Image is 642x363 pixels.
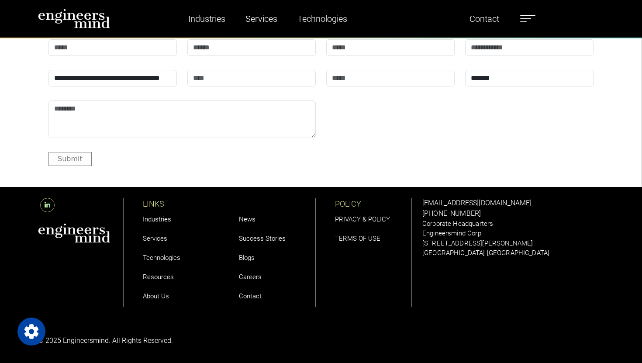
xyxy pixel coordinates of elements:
[466,9,503,29] a: Contact
[38,9,110,28] img: logo
[422,239,604,249] p: [STREET_ADDRESS][PERSON_NAME]
[143,254,180,262] a: Technologies
[48,152,92,166] button: Submit
[422,228,604,239] p: Engineersmind Corp
[239,254,255,262] a: Blogs
[239,292,262,300] a: Contact
[38,201,57,209] a: LinkedIn
[422,209,481,218] a: [PHONE_NUMBER]
[422,199,532,207] a: [EMAIL_ADDRESS][DOMAIN_NAME]
[143,198,220,210] p: LINKS
[38,335,316,346] p: © 2025 Engineersmind. All Rights Reserved.
[38,223,110,243] img: aws
[422,219,604,229] p: Corporate Headquarters
[143,215,171,223] a: Industries
[335,235,380,242] a: TERMS OF USE
[294,9,351,29] a: Technologies
[185,9,229,29] a: Industries
[326,100,459,135] iframe: reCAPTCHA
[143,292,169,300] a: About Us
[143,235,167,242] a: Services
[422,248,604,258] p: [GEOGRAPHIC_DATA] [GEOGRAPHIC_DATA]
[335,215,390,223] a: PRIVACY & POLICY
[242,9,281,29] a: Services
[335,198,411,210] p: POLICY
[239,215,255,223] a: News
[143,273,174,281] a: Resources
[239,273,262,281] a: Careers
[239,235,286,242] a: Success Stories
